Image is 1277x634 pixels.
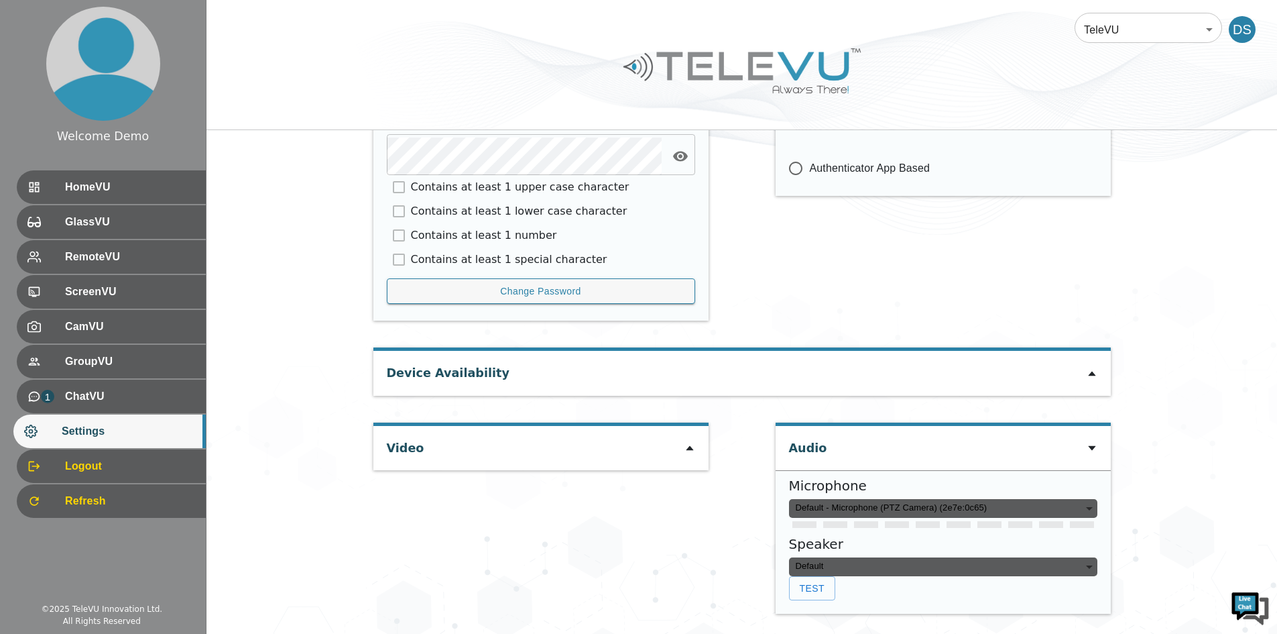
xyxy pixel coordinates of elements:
[41,603,162,615] div: © 2025 TeleVU Innovation Ltd.
[63,615,141,627] div: All Rights Reserved
[13,415,206,448] div: Settings
[411,227,557,244] p: Contains at least 1 number
[17,275,206,309] div: ScreenVU
[1230,587,1270,627] img: Chat Widget
[411,179,629,195] p: Contains at least 1 upper case character
[65,354,195,370] span: GroupVU
[7,366,255,413] textarea: Type your message and hit 'Enter'
[789,576,835,601] button: Test
[65,249,195,265] span: RemoteVU
[17,310,206,344] div: CamVU
[65,388,195,405] span: ChatVU
[411,252,607,268] p: Contains at least 1 special character
[23,62,56,96] img: d_736959983_company_1615157101543_736959983
[17,450,206,483] div: Logout
[17,484,206,518] div: Refresh
[46,7,160,121] img: profile.png
[789,558,1097,576] div: Default
[667,143,694,170] button: toggle password visibility
[789,426,827,464] div: Audio
[65,179,195,195] span: HomeVU
[387,426,424,464] div: Video
[17,205,206,239] div: GlassVU
[387,351,509,388] div: Device Availability
[789,499,1097,518] div: Default - Microphone (PTZ Camera) (2e7e:0c65)
[387,278,695,305] button: Change Password
[70,70,225,88] div: Chat with us now
[220,7,252,39] div: Minimize live chat window
[810,160,930,176] span: Authenticator App Based
[789,536,1097,552] h5: Speaker
[17,345,206,378] div: GroupVU
[1229,16,1256,43] div: DS
[17,170,206,204] div: HomeVU
[78,169,185,305] span: We're online!
[57,127,149,145] div: Welcome Demo
[65,284,195,300] span: ScreenVU
[62,423,195,439] span: Settings
[17,240,206,274] div: RemoteVU
[65,458,195,474] span: Logout
[17,380,206,413] div: 1ChatVU
[65,319,195,335] span: CamVU
[411,203,627,219] p: Contains at least 1 lower case character
[789,478,1097,494] h5: Microphone
[41,390,54,403] p: 1
[65,493,195,509] span: Refresh
[65,214,195,230] span: GlassVU
[621,43,863,99] img: Logo
[1075,11,1222,48] div: TeleVU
